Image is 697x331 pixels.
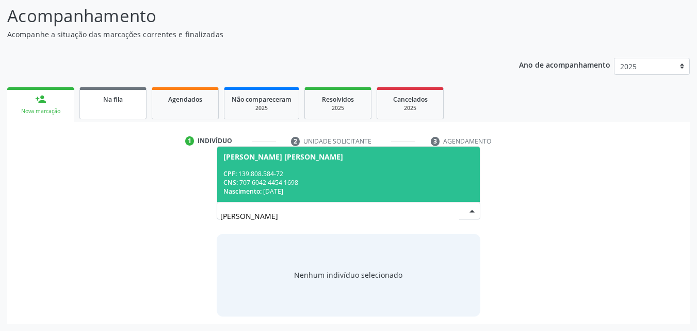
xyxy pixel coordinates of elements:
[168,95,202,104] span: Agendados
[223,153,343,161] div: [PERSON_NAME] [PERSON_NAME]
[220,206,460,226] input: Busque por nome, CNS ou CPF
[519,58,610,71] p: Ano de acompanhamento
[223,178,474,187] div: 707 6042 4454 1698
[223,187,474,196] div: [DATE]
[294,270,402,280] div: Nenhum indivíduo selecionado
[223,178,238,187] span: CNS:
[312,104,364,112] div: 2025
[393,95,428,104] span: Cancelados
[7,29,485,40] p: Acompanhe a situação das marcações correntes e finalizadas
[232,95,291,104] span: Não compareceram
[322,95,354,104] span: Resolvidos
[223,169,474,178] div: 139.808.584-72
[14,107,67,115] div: Nova marcação
[223,187,262,196] span: Nascimento:
[7,3,485,29] p: Acompanhamento
[198,136,232,146] div: Indivíduo
[185,136,194,146] div: 1
[384,104,436,112] div: 2025
[223,169,237,178] span: CPF:
[232,104,291,112] div: 2025
[103,95,123,104] span: Na fila
[35,93,46,105] div: person_add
